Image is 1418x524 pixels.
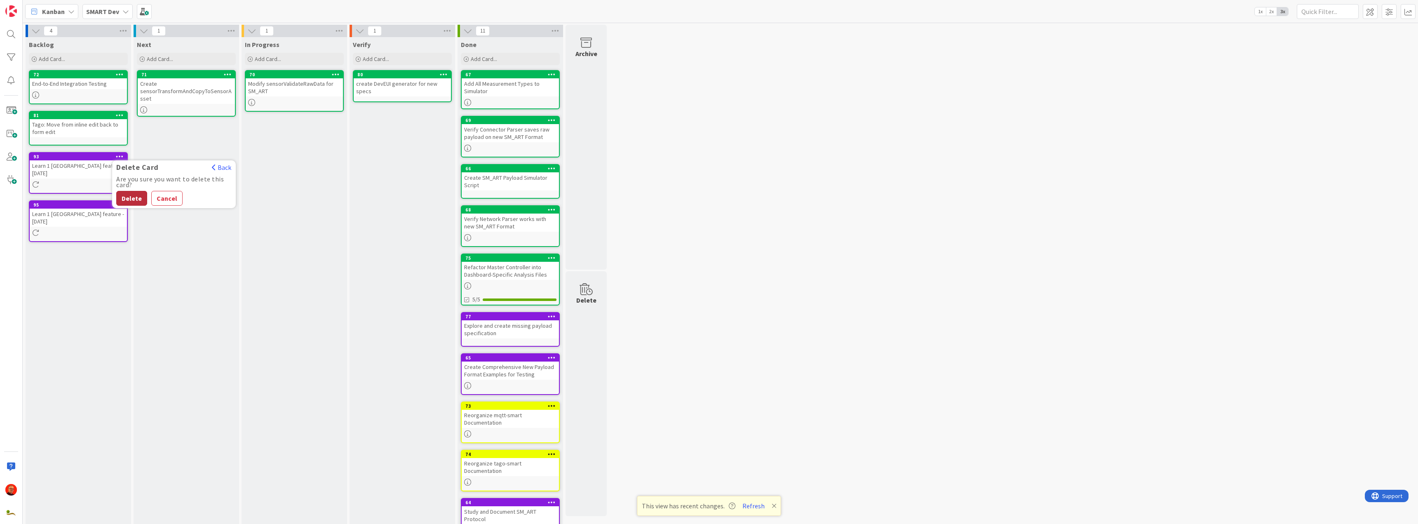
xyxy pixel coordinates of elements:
span: Next [137,40,151,49]
div: 73 [465,403,559,409]
div: Create sensorTransformAndCopyToSensorAsset [138,78,235,104]
button: Back [211,163,232,172]
div: 70Modify sensorValidateRawData for SM_ART [246,71,343,96]
div: Reorganize tago-smart Documentation [462,458,559,476]
div: 77 [462,313,559,320]
div: 74 [465,451,559,457]
img: Visit kanbanzone.com [5,5,17,17]
span: Backlog [29,40,54,49]
div: 95 [30,201,127,209]
button: Cancel [151,191,183,206]
div: Learn 1 [GEOGRAPHIC_DATA] feature - [DATE] [30,160,127,179]
span: Add Card... [147,55,173,63]
span: 1 [260,26,274,36]
div: Delete [576,295,596,305]
div: 80 [354,71,451,78]
div: Verify Connector Parser saves raw payload on new SM_ART Format [462,124,559,142]
button: Delete [116,191,147,206]
div: 64 [462,499,559,506]
div: 69 [465,117,559,123]
div: Archive [575,49,597,59]
span: Add Card... [255,55,281,63]
div: 80create DevEUI generator for new specs [354,71,451,96]
span: Kanban [42,7,65,16]
div: 75Refactor Master Controller into Dashboard-Specific Analysis Files [462,254,559,280]
div: 77Explore and create missing payload specification [462,313,559,338]
span: Add Card... [363,55,389,63]
span: 1 [152,26,166,36]
span: In Progress [245,40,279,49]
span: 2x [1266,7,1277,16]
div: 72 [30,71,127,78]
div: 72End-to-End Integration Testing [30,71,127,89]
span: 3x [1277,7,1288,16]
img: CP [5,484,17,496]
div: Explore and create missing payload specification [462,320,559,338]
div: 69Verify Connector Parser saves raw payload on new SM_ART Format [462,117,559,142]
span: 1 [368,26,382,36]
div: 66Create SM_ART Payload Simulator Script [462,165,559,190]
div: 74 [462,451,559,458]
div: 72 [33,72,127,78]
div: Verify Network Parser works with new SM_ART Format [462,214,559,232]
div: 65 [462,354,559,362]
div: 65 [465,355,559,361]
span: 5/5 [472,295,480,304]
div: Are you sure you want to delete this card? [116,176,232,188]
div: Tago: Move from inline edit back to form edit [30,119,127,137]
div: 81 [30,112,127,119]
div: End-to-End Integration Testing [30,78,127,89]
span: 11 [476,26,490,36]
div: 66 [462,165,559,172]
div: 80 [357,72,451,78]
div: 75 [462,254,559,262]
div: 68Verify Network Parser works with new SM_ART Format [462,206,559,232]
div: 73 [462,402,559,410]
b: SMART Dev [86,7,119,16]
div: 95Learn 1 [GEOGRAPHIC_DATA] feature - [DATE] [30,201,127,227]
div: Reorganize mqtt-smart Documentation [462,410,559,428]
div: 68 [462,206,559,214]
div: 64 [465,500,559,505]
div: 74Reorganize tago-smart Documentation [462,451,559,476]
div: create DevEUI generator for new specs [354,78,451,96]
span: This view has recent changes. [642,501,735,511]
span: Add Card... [471,55,497,63]
button: Refresh [740,501,768,511]
div: Create Comprehensive New Payload Format Examples for Testing [462,362,559,380]
div: 95 [33,202,127,208]
div: 67 [465,72,559,78]
span: 4 [44,26,58,36]
div: 67 [462,71,559,78]
div: 70 [249,72,343,78]
div: 68 [465,207,559,213]
div: 70 [246,71,343,78]
div: 67Add All Measurement Types to Simulator [462,71,559,96]
span: Verify [353,40,371,49]
div: 93 [33,154,127,160]
div: 93Delete CardBackAre you sure you want to delete this card?DeleteCancel [30,153,127,160]
div: 81Tago: Move from inline edit back to form edit [30,112,127,137]
div: 75 [465,255,559,261]
div: Create SM_ART Payload Simulator Script [462,172,559,190]
div: 71 [141,72,235,78]
div: 66 [465,166,559,172]
div: 73Reorganize mqtt-smart Documentation [462,402,559,428]
div: Add All Measurement Types to Simulator [462,78,559,96]
span: Add Card... [39,55,65,63]
div: 77 [465,314,559,320]
div: Refactor Master Controller into Dashboard-Specific Analysis Files [462,262,559,280]
div: Learn 1 [GEOGRAPHIC_DATA] feature - [DATE] [30,209,127,227]
div: 65Create Comprehensive New Payload Format Examples for Testing [462,354,559,380]
div: 81 [33,113,127,118]
img: avatar [5,507,17,519]
span: 1x [1255,7,1266,16]
div: 69 [462,117,559,124]
div: Modify sensorValidateRawData for SM_ART [246,78,343,96]
div: 93Delete CardBackAre you sure you want to delete this card?DeleteCancelLearn 1 [GEOGRAPHIC_DATA] ... [30,153,127,179]
input: Quick Filter... [1297,4,1359,19]
span: Done [461,40,477,49]
div: 71Create sensorTransformAndCopyToSensorAsset [138,71,235,104]
div: 71 [138,71,235,78]
span: Delete Card [112,163,163,172]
